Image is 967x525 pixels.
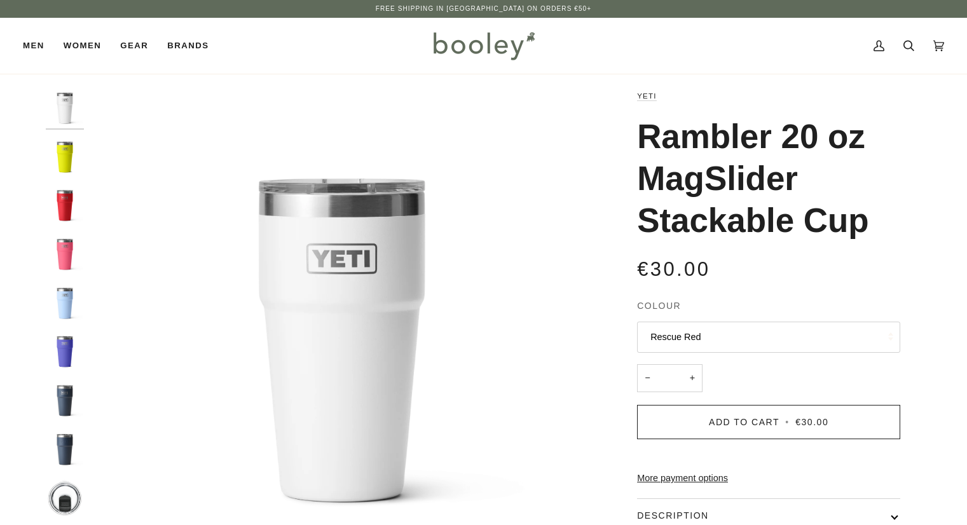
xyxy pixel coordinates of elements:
[637,92,657,100] a: YETI
[111,18,158,74] a: Gear
[376,4,591,14] p: Free Shipping in [GEOGRAPHIC_DATA] on Orders €50+
[46,89,84,127] img: Yeti Rambler 20 oz MagSlider Stackable Cup White - Booley Galway
[783,417,792,427] span: •
[637,405,900,439] button: Add to Cart • €30.00
[46,332,84,371] img: Yeti Rambler 20 oz MagSlider Stackable Cup Ultramarine Violet - Booley Galway
[682,364,703,393] button: +
[637,116,891,242] h1: Rambler 20 oz MagSlider Stackable Cup
[637,322,900,353] button: Rescue Red
[637,258,710,280] span: €30.00
[709,417,779,427] span: Add to Cart
[46,479,84,517] img: Yeti Rambler 20 oz MagSlider Stackable Cup - Booley Galway
[637,472,900,486] a: More payment options
[637,364,703,393] input: Quantity
[795,417,828,427] span: €30.00
[46,186,84,224] img: Yeti Rambler 20 oz MagSlider Stackable Cup Rescue Red - Booley Galway
[46,138,84,176] img: Yeti Rambler 20 oz MagSlider Stackable Cup Firefly Yellow - Booley Galway
[158,18,218,74] a: Brands
[46,381,84,419] img: Yeti Rambler 20 oz MagSlider Stackable Cup Navy - Booley Galway
[54,18,111,74] a: Women
[167,39,209,52] span: Brands
[23,39,45,52] span: Men
[46,430,84,468] img: Yeti Rambler 20 oz MagSlider Stackable Cup Navy - Booley Galway
[637,364,657,393] button: −
[428,27,539,64] img: Booley
[46,284,84,322] img: Yeti Rambler 20 oz MagSlider Stackable Cup Big Sky Blue - Booley Galway
[120,39,148,52] span: Gear
[46,235,84,273] img: Yeti Rambler 20 oz MagSlider Stackable Cup Tropical Pink - Booley Galway
[64,39,101,52] span: Women
[637,299,681,313] span: Colour
[23,18,54,74] a: Men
